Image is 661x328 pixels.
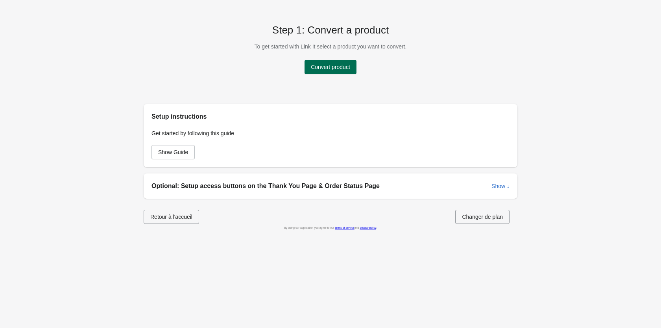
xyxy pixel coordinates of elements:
[255,24,407,36] p: Step 1: Convert a product
[455,210,510,224] button: Changer de plan
[360,226,376,229] a: privacy policy
[151,181,380,191] div: Optional: Setup access buttons on the Thank You Page & Order Status Page
[335,226,354,229] a: terms of service
[491,183,510,189] span: Show ↓
[488,179,513,193] button: Show ↓
[144,210,199,224] button: Retour à l'accueil
[144,224,517,232] div: By using our application you agree to our and .
[462,214,503,220] span: Changer de plan
[158,149,188,155] span: Show Guide
[151,129,510,137] p: Get started by following this guide
[150,214,192,220] span: Retour à l'accueil
[255,43,407,50] p: To get started with Link It select a product you want to convert.
[151,145,195,159] button: Show Guide
[311,64,350,70] span: Convert product
[151,112,510,121] h2: Setup instructions
[305,60,356,74] button: Convert product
